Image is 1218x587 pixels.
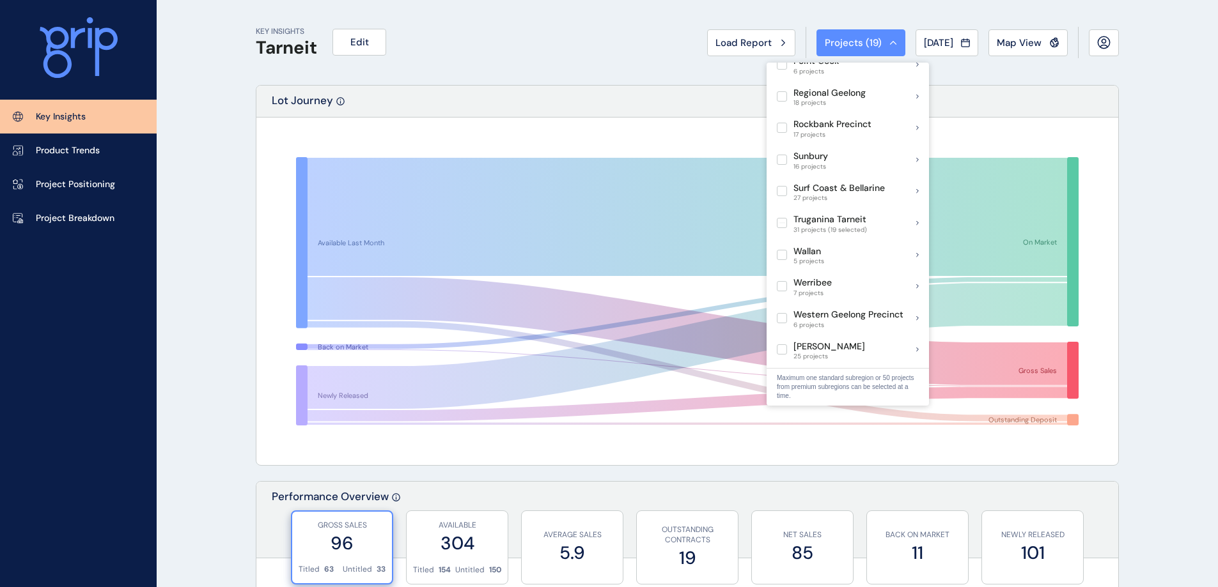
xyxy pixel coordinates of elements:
[343,564,372,575] p: Untitled
[528,530,616,540] p: AVERAGE SALES
[793,340,865,353] p: [PERSON_NAME]
[793,150,828,163] p: Sunbury
[793,257,824,265] span: 5 projects
[793,131,871,139] span: 17 projects
[793,118,871,131] p: Rockbank Precinct
[988,530,1077,540] p: NEWLY RELEASED
[793,163,828,171] span: 16 projects
[793,277,832,289] p: Werribee
[715,36,772,49] span: Load Report
[793,245,824,258] p: Wallan
[413,520,501,531] p: AVAILABLE
[332,29,386,56] button: Edit
[299,531,386,556] label: 96
[793,226,867,234] span: 31 projects (19 selected)
[36,111,86,123] p: Key Insights
[489,565,501,576] p: 150
[36,178,115,191] p: Project Positioning
[272,93,333,117] p: Lot Journey
[256,26,317,37] p: KEY INSIGHTS
[413,531,501,556] label: 304
[816,29,905,56] button: Projects (19)
[377,564,386,575] p: 33
[916,29,978,56] button: [DATE]
[873,540,962,565] label: 11
[793,309,903,321] p: Western Geelong Precinct
[777,374,919,400] p: Maximum one standard subregion or 50 projects from premium subregions can be selected at a time.
[36,144,100,157] p: Product Trends
[997,36,1042,49] span: Map View
[793,194,885,202] span: 27 projects
[758,540,847,565] label: 85
[758,530,847,540] p: NET SALES
[707,29,795,56] button: Load Report
[643,545,731,570] label: 19
[299,564,320,575] p: Titled
[988,29,1068,56] button: Map View
[324,564,334,575] p: 63
[299,520,386,531] p: GROSS SALES
[439,565,451,576] p: 154
[36,212,114,225] p: Project Breakdown
[988,540,1077,565] label: 101
[350,36,369,49] span: Edit
[413,565,434,576] p: Titled
[272,489,389,558] p: Performance Overview
[643,524,731,546] p: OUTSTANDING CONTRACTS
[793,99,866,107] span: 18 projects
[793,289,832,297] span: 7 projects
[793,353,865,360] span: 25 projects
[793,182,885,195] p: Surf Coast & Bellarine
[825,36,882,49] span: Projects ( 19 )
[924,36,953,49] span: [DATE]
[873,530,962,540] p: BACK ON MARKET
[256,37,317,59] h1: Tarneit
[455,565,485,576] p: Untitled
[793,87,866,100] p: Regional Geelong
[793,68,839,75] span: 6 projects
[793,321,903,329] span: 6 projects
[793,213,867,226] p: Truganina Tarneit
[528,540,616,565] label: 5.9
